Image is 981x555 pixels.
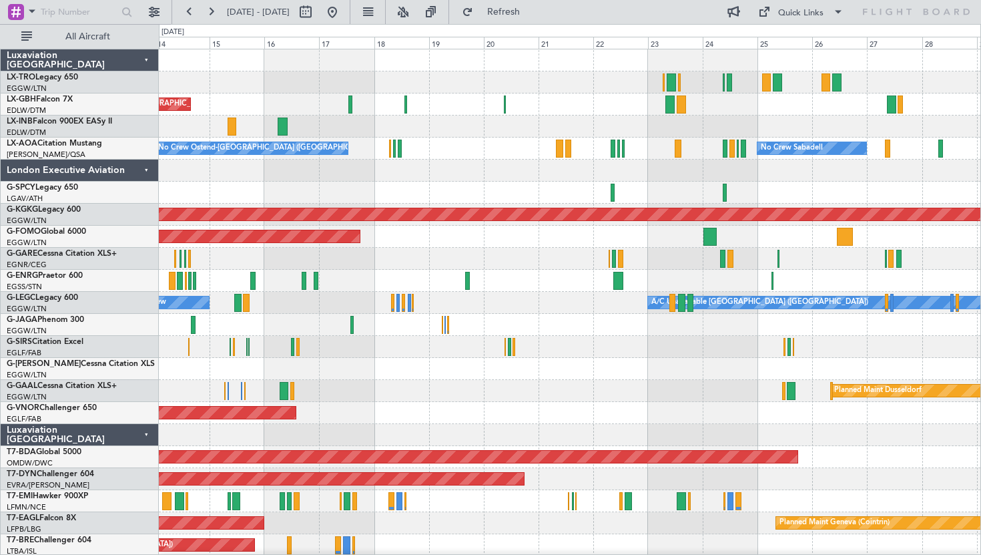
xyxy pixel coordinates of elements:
a: T7-BREChallenger 604 [7,536,91,544]
a: LX-AOACitation Mustang [7,140,102,148]
div: 28 [922,37,977,49]
div: 25 [757,37,812,49]
a: LFPB/LBG [7,524,41,534]
span: G-SIRS [7,338,32,346]
div: 19 [429,37,484,49]
span: Refresh [476,7,532,17]
a: OMDW/DWC [7,458,53,468]
span: G-ENRG [7,272,38,280]
a: G-VNORChallenger 650 [7,404,97,412]
a: EGGW/LTN [7,304,47,314]
a: G-[PERSON_NAME]Cessna Citation XLS [7,360,155,368]
div: 20 [484,37,539,49]
div: Planned Maint Geneva (Cointrin) [779,513,890,533]
span: G-KGKG [7,206,38,214]
span: G-GAAL [7,382,37,390]
span: LX-GBH [7,96,36,104]
div: 15 [210,37,264,49]
a: T7-BDAGlobal 5000 [7,448,81,456]
div: 14 [155,37,210,49]
div: 16 [264,37,319,49]
div: Quick Links [778,7,824,20]
a: EGGW/LTN [7,370,47,380]
a: EGNR/CEG [7,260,47,270]
span: G-JAGA [7,316,37,324]
a: EGLF/FAB [7,414,41,424]
a: EGGW/LTN [7,83,47,94]
span: [DATE] - [DATE] [227,6,290,18]
div: 23 [648,37,703,49]
div: A/C Unavailable [GEOGRAPHIC_DATA] ([GEOGRAPHIC_DATA]) [651,293,868,313]
a: EGSS/STN [7,282,42,292]
span: G-LEGC [7,294,35,302]
a: T7-EMIHawker 900XP [7,492,88,500]
a: G-ENRGPraetor 600 [7,272,83,280]
div: 27 [867,37,922,49]
a: T7-EAGLFalcon 8X [7,514,76,522]
div: No Crew Sabadell [761,138,823,158]
a: G-FOMOGlobal 6000 [7,228,86,236]
span: All Aircraft [35,32,141,41]
a: G-GARECessna Citation XLS+ [7,250,117,258]
a: G-KGKGLegacy 600 [7,206,81,214]
div: 21 [539,37,593,49]
span: T7-DYN [7,470,37,478]
span: G-GARE [7,250,37,258]
div: 26 [812,37,867,49]
div: 24 [703,37,757,49]
a: EGGW/LTN [7,326,47,336]
a: LX-GBHFalcon 7X [7,96,73,104]
a: G-JAGAPhenom 300 [7,316,84,324]
span: G-[PERSON_NAME] [7,360,81,368]
button: Refresh [456,1,536,23]
div: No Crew Ostend-[GEOGRAPHIC_DATA] ([GEOGRAPHIC_DATA]) [158,138,377,158]
a: EDLW/DTM [7,128,46,138]
a: G-SIRSCitation Excel [7,338,83,346]
a: EDLW/DTM [7,106,46,116]
span: T7-EMI [7,492,33,500]
button: Quick Links [751,1,850,23]
div: 17 [319,37,374,49]
a: LGAV/ATH [7,194,43,204]
span: T7-EAGL [7,514,39,522]
span: T7-BDA [7,448,36,456]
span: LX-TRO [7,73,35,81]
span: LX-INB [7,118,33,126]
span: LX-AOA [7,140,37,148]
a: EGLF/FAB [7,348,41,358]
a: G-LEGCLegacy 600 [7,294,78,302]
a: LX-TROLegacy 650 [7,73,78,81]
button: All Aircraft [15,26,145,47]
div: [DATE] [161,27,184,38]
div: 22 [593,37,648,49]
a: EGGW/LTN [7,216,47,226]
span: T7-BRE [7,536,34,544]
a: EGGW/LTN [7,392,47,402]
a: G-GAALCessna Citation XLS+ [7,382,117,390]
div: Planned Maint Dusseldorf [834,381,922,401]
input: Trip Number [41,2,117,22]
span: G-VNOR [7,404,39,412]
a: [PERSON_NAME]/QSA [7,150,85,160]
a: G-SPCYLegacy 650 [7,184,78,192]
a: T7-DYNChallenger 604 [7,470,94,478]
a: EGGW/LTN [7,238,47,248]
a: LFMN/NCE [7,502,46,512]
span: G-FOMO [7,228,41,236]
span: G-SPCY [7,184,35,192]
a: LX-INBFalcon 900EX EASy II [7,118,112,126]
div: 18 [374,37,429,49]
a: EVRA/[PERSON_NAME] [7,480,89,490]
